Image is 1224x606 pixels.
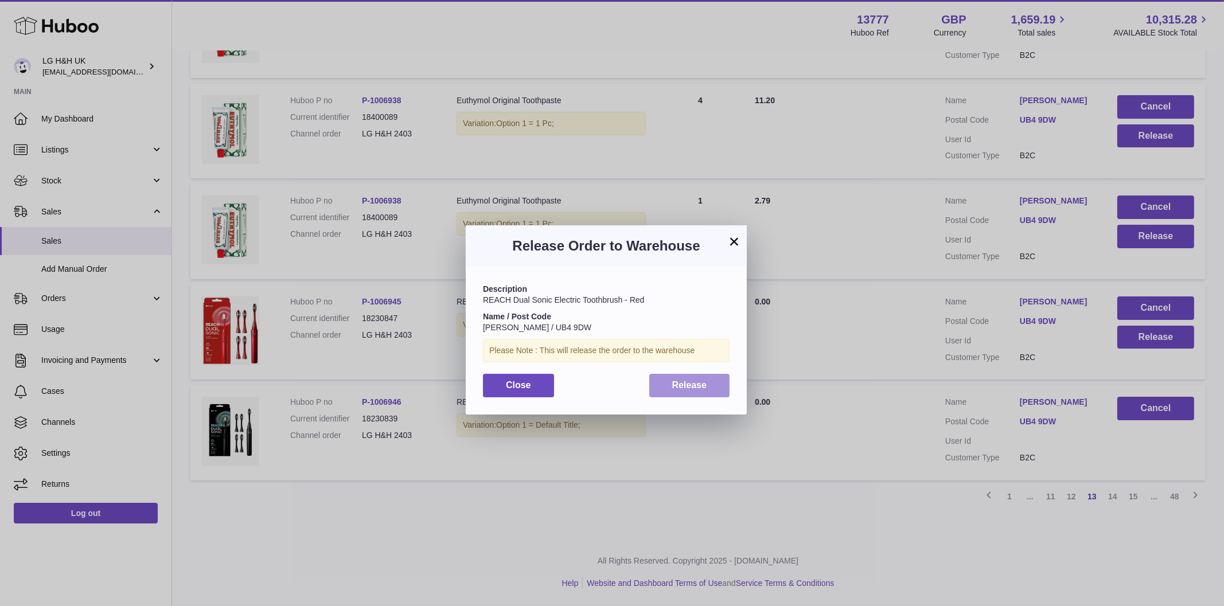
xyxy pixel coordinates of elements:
button: Close [483,374,554,397]
button: Release [649,374,730,397]
strong: Name / Post Code [483,312,551,321]
span: Close [506,380,531,390]
div: Please Note : This will release the order to the warehouse [483,339,730,362]
strong: Description [483,284,527,294]
span: REACH Dual Sonic Electric Toothbrush - Red [483,295,644,304]
span: Release [672,380,707,390]
span: [PERSON_NAME] / UB4 9DW [483,323,591,332]
button: × [727,234,741,248]
h3: Release Order to Warehouse [483,237,730,255]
